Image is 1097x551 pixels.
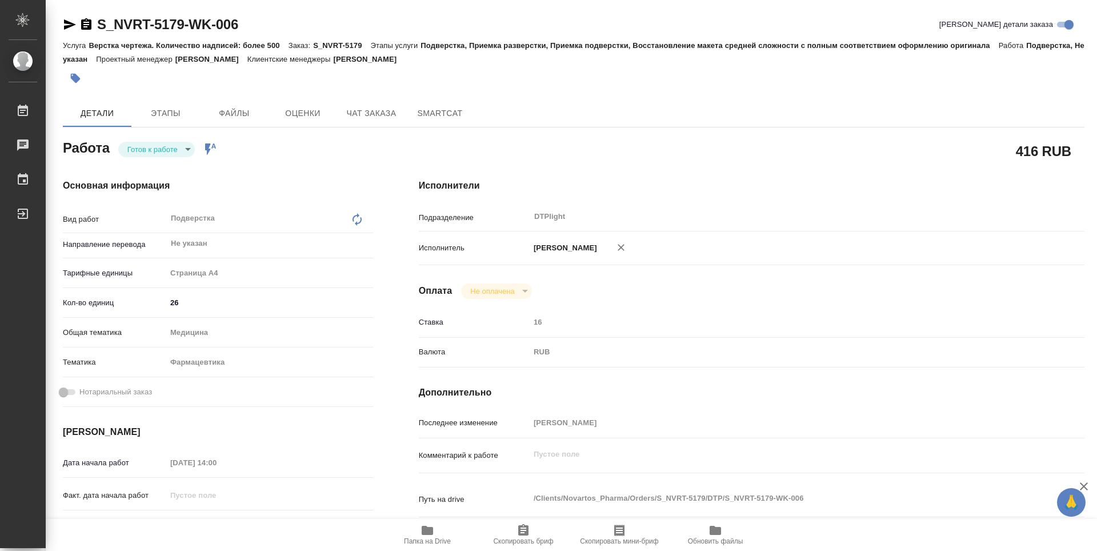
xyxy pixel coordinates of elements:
[1062,490,1081,514] span: 🙏
[371,41,421,50] p: Этапы услуги
[118,142,195,157] div: Готов к работе
[70,106,125,121] span: Детали
[166,487,266,504] input: Пустое поле
[404,537,451,545] span: Папка на Drive
[166,353,373,372] div: Фармацевтика
[313,41,370,50] p: S_NVRT-5179
[467,286,518,296] button: Не оплачена
[96,55,175,63] p: Проектный менеджер
[63,137,110,157] h2: Работа
[63,357,166,368] p: Тематика
[530,414,1029,431] input: Пустое поле
[63,327,166,338] p: Общая тематика
[419,284,453,298] h4: Оплата
[333,55,405,63] p: [PERSON_NAME]
[667,519,763,551] button: Обновить файлы
[1016,141,1071,161] h2: 416 RUB
[419,242,530,254] p: Исполнитель
[124,145,181,154] button: Готов к работе
[419,417,530,429] p: Последнее изменение
[419,494,530,505] p: Путь на drive
[419,450,530,461] p: Комментарий к работе
[63,66,88,91] button: Добавить тэг
[166,294,373,311] input: ✎ Введи что-нибудь
[344,106,399,121] span: Чат заказа
[419,212,530,223] p: Подразделение
[419,317,530,328] p: Ставка
[475,519,571,551] button: Скопировать бриф
[166,454,266,471] input: Пустое поле
[63,267,166,279] p: Тарифные единицы
[166,263,373,283] div: Страница А4
[63,425,373,439] h4: [PERSON_NAME]
[247,55,334,63] p: Клиентские менеджеры
[79,18,93,31] button: Скопировать ссылку
[63,490,166,501] p: Факт. дата начала работ
[275,106,330,121] span: Оценки
[166,517,266,533] input: Пустое поле
[530,242,597,254] p: [PERSON_NAME]
[289,41,313,50] p: Заказ:
[419,179,1084,193] h4: Исполнители
[1057,488,1086,517] button: 🙏
[530,314,1029,330] input: Пустое поле
[138,106,193,121] span: Этапы
[63,214,166,225] p: Вид работ
[79,386,152,398] span: Нотариальный заказ
[419,386,1084,400] h4: Дополнительно
[999,41,1027,50] p: Работа
[63,239,166,250] p: Направление перевода
[608,235,634,260] button: Удалить исполнителя
[63,18,77,31] button: Скопировать ссылку для ЯМессенджера
[63,41,89,50] p: Услуга
[530,489,1029,508] textarea: /Clients/Novartos_Pharma/Orders/S_NVRT-5179/DTP/S_NVRT-5179-WK-006
[461,284,531,299] div: Готов к работе
[688,537,743,545] span: Обновить файлы
[63,179,373,193] h4: Основная информация
[207,106,262,121] span: Файлы
[89,41,288,50] p: Верстка чертежа. Количество надписей: более 500
[419,346,530,358] p: Валюта
[571,519,667,551] button: Скопировать мини-бриф
[580,537,658,545] span: Скопировать мини-бриф
[379,519,475,551] button: Папка на Drive
[166,323,373,342] div: Медицина
[413,106,467,121] span: SmartCat
[493,537,553,545] span: Скопировать бриф
[63,457,166,469] p: Дата начала работ
[421,41,998,50] p: Подверстка, Приемка разверстки, Приемка подверстки, Восстановление макета средней сложности с пол...
[63,297,166,309] p: Кол-во единиц
[939,19,1053,30] span: [PERSON_NAME] детали заказа
[97,17,238,32] a: S_NVRT-5179-WK-006
[175,55,247,63] p: [PERSON_NAME]
[530,342,1029,362] div: RUB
